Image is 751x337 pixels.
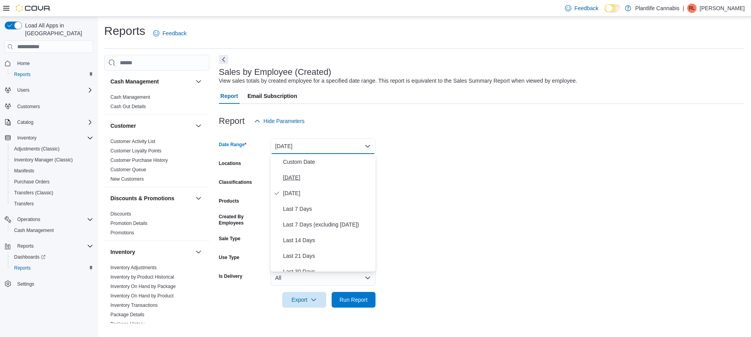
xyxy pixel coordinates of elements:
span: Last 30 Days [283,267,372,276]
button: Catalog [2,117,96,128]
div: Rob Loree [687,4,697,13]
span: Reports [14,71,31,78]
button: Inventory [2,132,96,143]
label: Date Range [219,141,247,148]
span: Transfers (Classic) [11,188,93,197]
a: Inventory Adjustments [110,265,157,270]
span: Dashboards [11,252,93,262]
span: Inventory [17,135,36,141]
button: Home [2,58,96,69]
h3: Inventory [110,248,135,256]
a: Settings [14,279,37,289]
span: Inventory Manager (Classic) [11,155,93,165]
span: Customer Loyalty Points [110,148,161,154]
div: Customer [104,137,209,187]
label: Products [219,198,239,204]
a: Dashboards [11,252,49,262]
span: Inventory by Product Historical [110,274,174,280]
span: Last 7 Days [283,204,372,214]
button: Purchase Orders [8,176,96,187]
button: Customers [2,100,96,112]
button: Transfers (Classic) [8,187,96,198]
span: Inventory Adjustments [110,265,157,271]
button: Operations [2,214,96,225]
button: Reports [2,241,96,252]
button: Inventory [14,133,40,143]
a: Customers [14,102,43,111]
h3: Sales by Employee (Created) [219,67,331,77]
div: Select listbox [271,154,375,272]
span: Manifests [14,168,34,174]
span: Adjustments (Classic) [14,146,60,152]
button: Catalog [14,118,36,127]
a: Promotions [110,230,134,236]
button: Next [219,55,228,64]
label: Classifications [219,179,252,185]
span: Inventory On Hand by Product [110,293,173,299]
span: New Customers [110,176,144,182]
span: Purchase Orders [11,177,93,187]
a: Reports [11,70,34,79]
span: Customer Queue [110,167,146,173]
label: Is Delivery [219,273,242,279]
a: Adjustments (Classic) [11,144,63,154]
a: Discounts [110,211,131,217]
a: Package History [110,321,144,327]
span: Reports [17,243,34,249]
span: Cash Management [11,226,93,235]
button: Adjustments (Classic) [8,143,96,154]
a: Home [14,59,33,68]
span: Package History [110,321,144,327]
a: Package Details [110,312,144,317]
a: Customer Activity List [110,139,155,144]
button: Manifests [8,165,96,176]
button: Reports [8,263,96,274]
a: Feedback [562,0,601,16]
h3: Report [219,116,245,126]
a: Inventory Transactions [110,303,158,308]
span: Dashboards [14,254,45,260]
span: Customers [17,103,40,110]
span: [DATE] [283,188,372,198]
a: Customer Queue [110,167,146,172]
a: Transfers (Classic) [11,188,56,197]
span: Customers [14,101,93,111]
a: Inventory On Hand by Package [110,284,176,289]
div: View sales totals by created employee for a specified date range. This report is equivalent to th... [219,77,577,85]
input: Dark Mode [605,4,621,13]
a: Dashboards [8,252,96,263]
span: RL [689,4,695,13]
span: Users [17,87,29,93]
span: Transfers [11,199,93,208]
span: Transfers [14,201,34,207]
span: Promotions [110,230,134,236]
span: Custom Date [283,157,372,167]
button: Users [14,85,32,95]
img: Cova [16,4,51,12]
span: Reports [11,263,93,273]
p: Plantlife Cannabis [635,4,679,13]
h1: Reports [104,23,145,39]
button: Inventory [110,248,192,256]
button: Hide Parameters [251,113,308,129]
a: Manifests [11,166,37,176]
label: Sale Type [219,236,240,242]
button: Cash Management [110,78,192,85]
a: Customer Loyalty Points [110,148,161,154]
span: Promotion Details [110,220,148,226]
a: Inventory Manager (Classic) [11,155,76,165]
span: Last 14 Days [283,236,372,245]
button: Reports [14,241,37,251]
span: Cash Management [110,94,150,100]
span: Settings [17,281,34,287]
span: Home [14,58,93,68]
span: Load All Apps in [GEOGRAPHIC_DATA] [22,22,93,37]
button: Cash Management [194,77,203,86]
h3: Customer [110,122,136,130]
span: Discounts [110,211,131,217]
span: Run Report [339,296,368,304]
